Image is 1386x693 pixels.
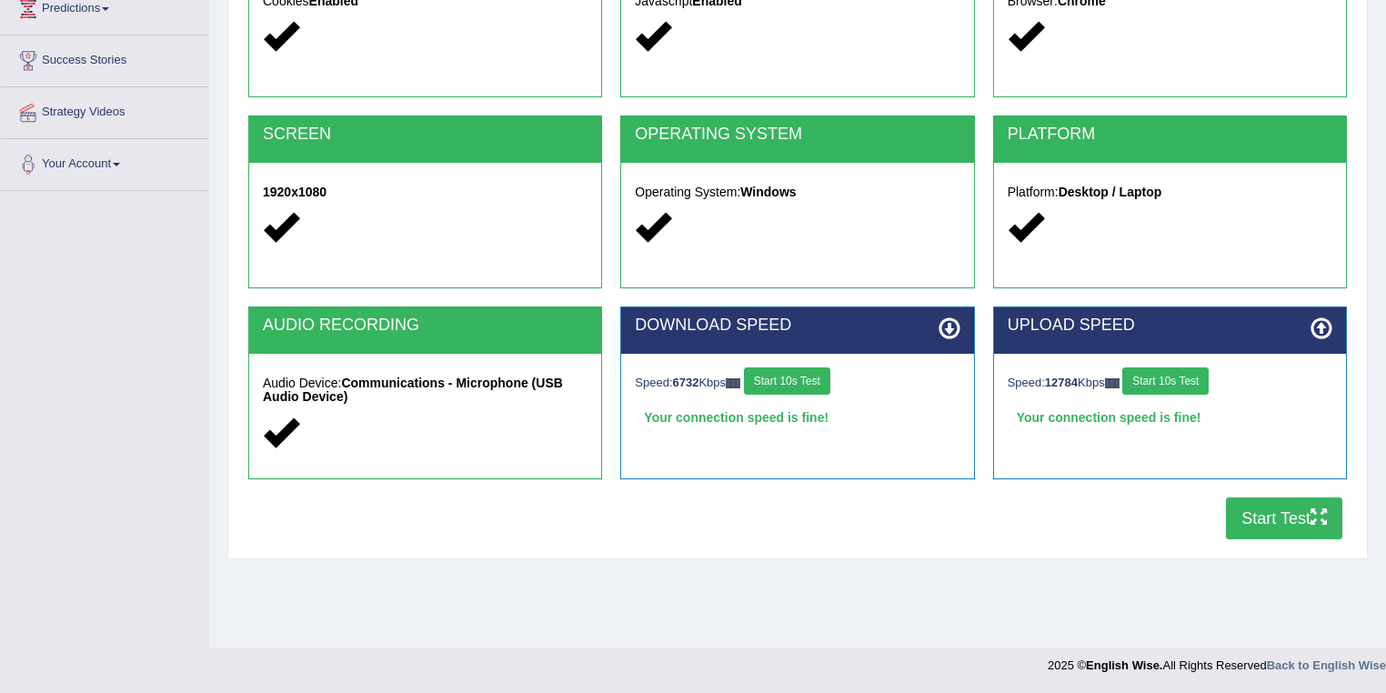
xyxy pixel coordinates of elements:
div: Speed: Kbps [635,367,959,399]
strong: 6732 [673,376,699,389]
img: ajax-loader-fb-connection.gif [1105,378,1120,388]
h2: PLATFORM [1008,126,1332,144]
a: Success Stories [1,35,208,81]
div: Speed: Kbps [1008,367,1332,399]
a: Your Account [1,139,208,185]
strong: Communications - Microphone (USB Audio Device) [263,376,563,404]
h2: AUDIO RECORDING [263,316,588,335]
button: Start 10s Test [1122,367,1209,395]
h5: Audio Device: [263,377,588,405]
strong: English Wise. [1086,658,1162,672]
button: Start Test [1226,497,1342,539]
div: 2025 © All Rights Reserved [1048,648,1386,674]
strong: Windows [740,185,796,199]
h2: UPLOAD SPEED [1008,316,1332,335]
img: ajax-loader-fb-connection.gif [726,378,740,388]
div: Your connection speed is fine! [1008,404,1332,431]
a: Back to English Wise [1267,658,1386,672]
h5: Operating System: [635,186,959,199]
a: Strategy Videos [1,87,208,133]
div: Your connection speed is fine! [635,404,959,431]
h2: SCREEN [263,126,588,144]
button: Start 10s Test [744,367,830,395]
strong: 1920x1080 [263,185,326,199]
strong: 12784 [1045,376,1078,389]
strong: Desktop / Laptop [1059,185,1162,199]
h2: DOWNLOAD SPEED [635,316,959,335]
h5: Platform: [1008,186,1332,199]
h2: OPERATING SYSTEM [635,126,959,144]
